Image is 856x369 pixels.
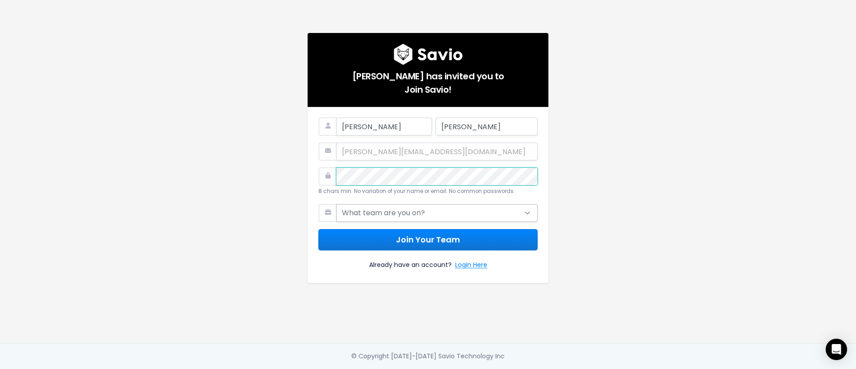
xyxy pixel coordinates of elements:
[351,351,505,362] div: © Copyright [DATE]-[DATE] Savio Technology Inc
[318,188,515,195] small: 8 chars min. No variation of your name or email. No common passwords.
[336,118,432,135] input: First Name
[436,118,538,135] input: Last Name
[394,44,463,65] img: logo600x187.a314fd40982d.png
[318,229,538,251] button: Join Your Team
[318,65,538,96] h5: [PERSON_NAME] has invited you to Join Savio!
[318,250,538,272] div: Already have an account?
[826,339,847,360] div: Open Intercom Messenger
[455,259,487,272] a: Login Here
